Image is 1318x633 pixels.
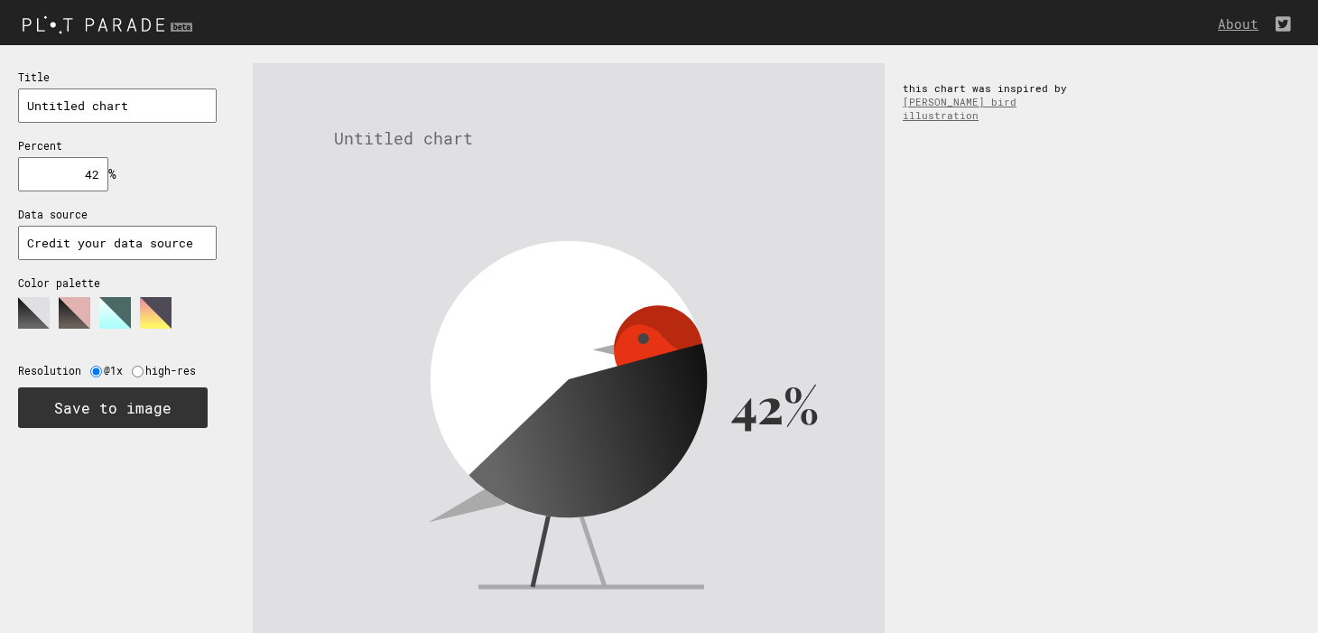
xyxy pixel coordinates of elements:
[334,127,473,149] text: Untitled chart
[18,387,208,428] button: Save to image
[731,372,819,437] text: 42%
[145,364,205,377] label: high-res
[18,70,217,84] p: Title
[903,95,1016,122] a: [PERSON_NAME] bird illustration
[18,364,90,377] label: Resolution
[18,139,217,153] p: Percent
[1218,15,1267,33] a: About
[18,208,217,221] p: Data source
[18,276,217,290] p: Color palette
[104,364,132,377] label: @1x
[885,63,1101,140] div: this chart was inspired by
